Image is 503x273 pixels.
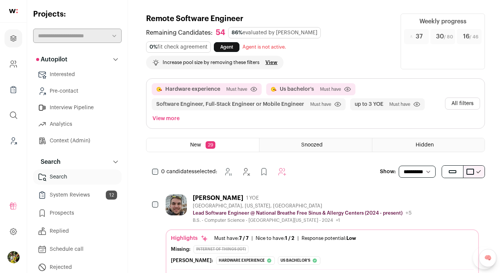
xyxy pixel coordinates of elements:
span: 29 [206,141,215,149]
button: Hardware experience [165,85,220,93]
p: Show: [380,168,396,175]
button: Snooze [220,164,235,179]
a: Agent [214,42,239,52]
div: Must have: [214,235,248,241]
a: Analytics [33,117,122,132]
span: Must have [310,101,331,107]
span: Snoozed [301,142,323,148]
span: 7 / 7 [239,236,248,241]
img: wellfound-shorthand-0d5821cbd27db2630d0214b213865d53afaa358527fdda9d0ea32b1df1b89c2c.svg [9,9,18,13]
span: 30 [436,32,453,41]
a: Interview Pipeline [33,100,122,115]
span: Agent is not active. [242,44,286,49]
button: Hide [238,164,253,179]
div: 54 [216,28,225,38]
a: View [265,59,277,66]
a: Schedule call [33,242,122,257]
p: Lead Software Engineer @ National Breathe Free Sinus & Allergy Centers (2024 - present) [193,210,402,216]
div: Us bachelor's [278,256,320,265]
span: 0% [149,44,157,50]
span: Must have [226,86,247,92]
span: +1 [336,218,340,223]
span: 0 candidates [161,169,194,174]
img: 6689865-medium_jpg [8,251,20,263]
a: Replied [33,224,122,239]
div: Weekly progress [419,17,466,26]
a: Interested [33,67,122,82]
a: Pre-contact [33,84,122,99]
a: System Reviews12 [33,188,122,203]
p: Search [36,157,61,166]
span: Low [346,236,356,241]
button: Autopilot [33,52,122,67]
span: / 46 [469,35,479,39]
button: Open dropdown [8,251,20,263]
span: 86% [232,30,242,35]
div: Response potential: [302,235,356,241]
button: View more [151,113,181,124]
iframe: Help Scout Beacon - Open [473,247,495,269]
a: Company and ATS Settings [5,55,22,73]
button: Software Engineer, Full-Stack Engineer or Mobile Engineer [156,101,304,108]
div: [PERSON_NAME]: [171,258,213,264]
button: Add to Prospects [256,164,271,179]
div: Hardware experience [216,256,275,265]
a: Context (Admin) [33,133,122,148]
a: Leads (Backoffice) [5,132,22,150]
h1: Remote Software Engineer [146,14,392,24]
a: Prospects [33,206,122,221]
button: All filters [445,98,480,110]
span: New [190,142,201,148]
span: selected: [161,168,217,175]
div: B.S. - Computer Science - [GEOGRAPHIC_DATA][US_STATE] - 2024 [193,217,412,223]
div: [GEOGRAPHIC_DATA], [US_STATE], [GEOGRAPHIC_DATA] [193,203,412,209]
span: +5 [405,210,412,216]
a: Search [33,169,122,185]
div: Nice to have: [256,235,294,241]
a: Hidden [372,138,485,152]
span: 37 [416,32,423,41]
button: Add to Autopilot [274,164,290,179]
div: [PERSON_NAME] [193,194,243,202]
span: 1 / 2 [285,236,294,241]
div: Internet of Things (IoT) [194,245,248,253]
span: Hidden [416,142,434,148]
div: fit check agreement [146,41,211,53]
button: up to 3 YOE [355,101,383,108]
button: Search [33,154,122,169]
span: 1 YOE [246,195,259,201]
span: Must have [320,86,341,92]
div: Missing: [171,246,191,252]
div: Highlights [171,235,208,242]
a: Company Lists [5,81,22,99]
span: 12 [106,191,117,200]
a: Projects [5,29,22,47]
span: / 80 [444,35,453,39]
button: Us bachelor's [280,85,314,93]
a: Snoozed [259,138,372,152]
span: Remaining Candidates: [146,28,213,37]
ul: | | [214,235,356,241]
span: 16 [463,32,479,41]
p: Autopilot [36,55,67,64]
h2: Projects: [33,9,122,20]
p: Increase pool size by removing these filters [163,59,259,66]
img: 496dbe8f0bdbb93a9ca44e80386f4586f01daea5309c4d40bb3d1cd091788548 [166,194,187,215]
div: evaluated by [PERSON_NAME] [228,27,321,38]
span: Must have [389,101,410,107]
